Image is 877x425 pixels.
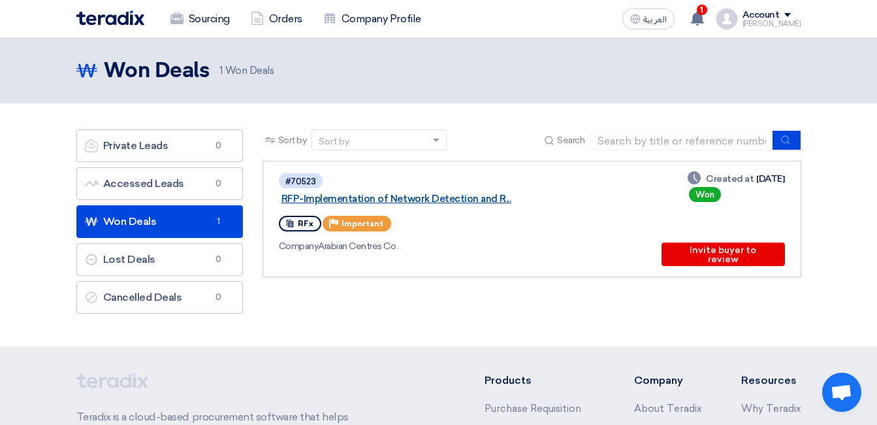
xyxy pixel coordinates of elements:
span: RFx [298,219,313,228]
div: Open chat [822,373,861,412]
span: Company [279,241,319,252]
span: 1 [219,65,223,76]
a: Private Leads0 [76,129,243,162]
a: Sourcing [160,5,240,33]
a: Lost Deals0 [76,243,243,276]
li: Resources [741,373,801,388]
a: Orders [240,5,313,33]
li: Products [485,373,595,388]
span: العربية [643,15,667,24]
span: Won Deals [219,63,274,78]
div: [DATE] [688,172,784,186]
div: Won [689,187,721,202]
a: About Teradix [634,403,702,415]
span: 0 [211,291,227,304]
a: Why Teradix [741,403,801,415]
a: RFP-Implementation of Network Detection and R... [281,193,608,205]
span: Sort by [278,133,307,147]
li: Company [634,373,702,388]
a: Accessed Leads0 [76,167,243,200]
div: Arabian Centres Co. [279,239,646,253]
span: 0 [211,177,227,190]
span: 0 [211,253,227,266]
span: 1 [211,215,227,228]
span: Search [557,133,584,147]
a: Cancelled Deals0 [76,281,243,314]
a: Won Deals1 [76,205,243,238]
button: Invite buyer to review [662,243,784,266]
button: العربية [622,8,675,29]
span: Created at [706,172,754,186]
input: Search by title or reference number [590,131,773,150]
a: Company Profile [313,5,432,33]
h2: Won Deals [104,58,210,84]
div: Account [742,10,780,21]
span: Important [342,219,383,228]
div: #70523 [285,177,316,186]
a: Purchase Requisition [485,403,581,415]
div: [PERSON_NAME] [742,20,801,27]
span: 1 [697,5,707,15]
img: profile_test.png [716,8,737,29]
img: Teradix logo [76,10,144,25]
span: 0 [211,139,227,152]
div: Sort by [319,135,349,148]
